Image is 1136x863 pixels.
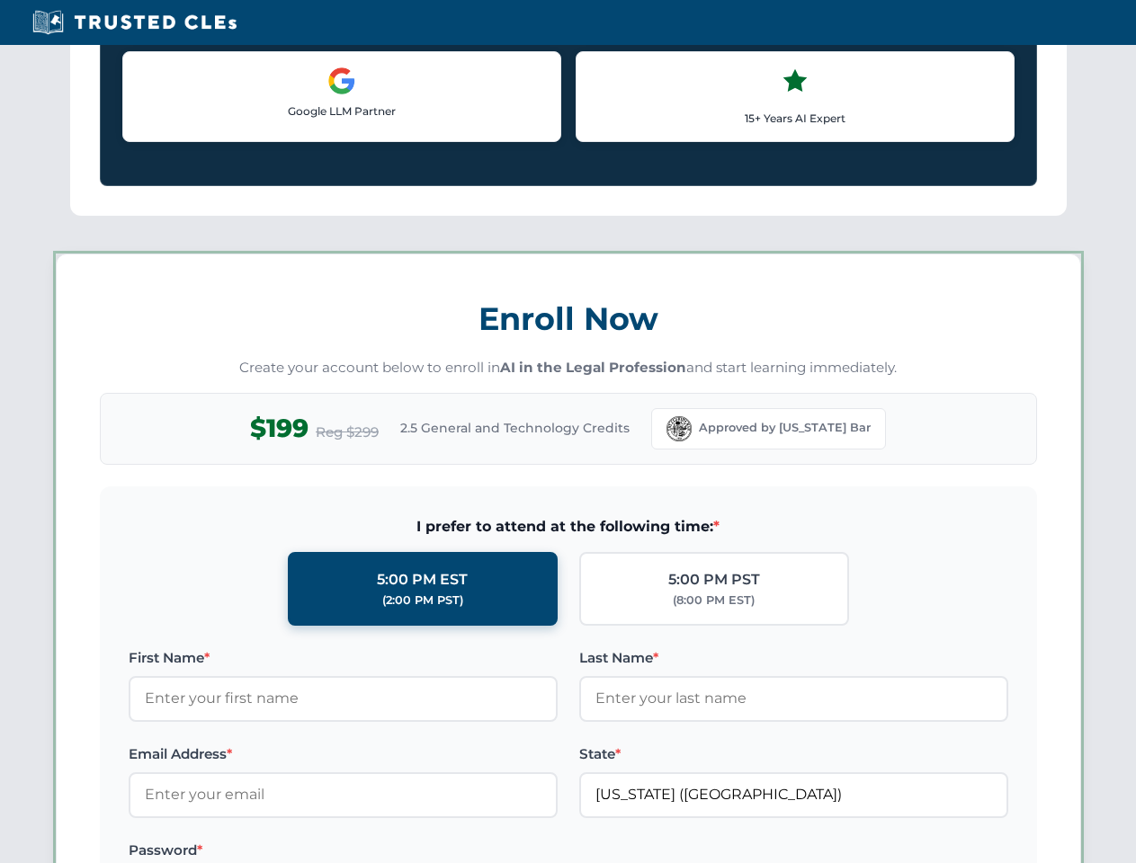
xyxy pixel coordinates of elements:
div: (8:00 PM EST) [673,592,755,609]
label: Email Address [129,743,558,765]
img: Florida Bar [666,416,692,441]
span: Reg $299 [316,422,379,443]
input: Florida (FL) [579,772,1008,817]
span: 2.5 General and Technology Credits [400,418,630,438]
div: 5:00 PM EST [377,568,468,592]
div: (2:00 PM PST) [382,592,463,609]
input: Enter your last name [579,676,1008,721]
input: Enter your first name [129,676,558,721]
p: 15+ Years AI Expert [591,110,999,127]
span: $199 [250,408,309,449]
label: Password [129,840,558,861]
h3: Enroll Now [100,290,1037,347]
label: First Name [129,647,558,669]
img: Google [327,67,356,95]
p: Create your account below to enroll in and start learning immediately. [100,358,1037,378]
span: I prefer to attend at the following time: [129,515,1008,538]
p: Google LLM Partner [138,102,546,120]
span: Approved by [US_STATE] Bar [699,419,871,437]
div: 5:00 PM PST [668,568,760,592]
label: State [579,743,1008,765]
img: Trusted CLEs [27,9,242,36]
strong: AI in the Legal Profession [500,359,686,376]
label: Last Name [579,647,1008,669]
input: Enter your email [129,772,558,817]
